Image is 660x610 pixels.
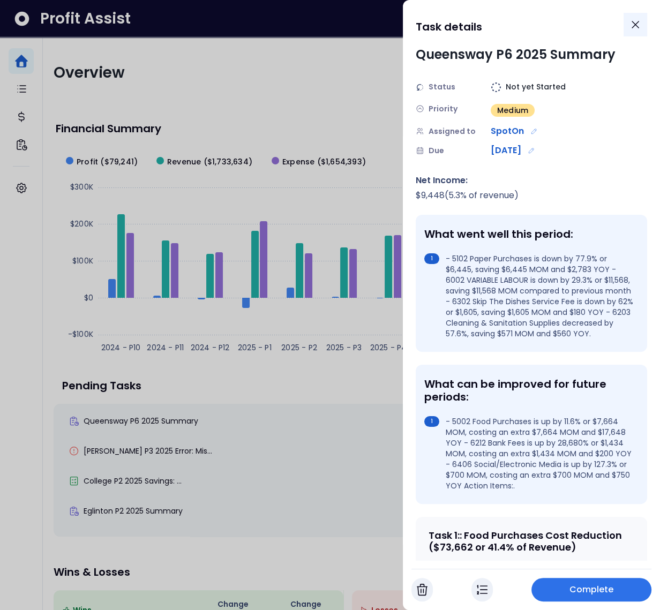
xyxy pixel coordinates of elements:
[424,378,634,403] div: What can be improved for future periods:
[424,416,634,491] li: - 5002 Food Purchases is up by 11.6% or $7,664 MOM, costing an extra $7,664 MOM and $17,648 YOY -...
[424,228,634,240] div: What went well this period:
[491,125,524,138] span: SpotOn
[569,583,614,596] span: Complete
[424,253,634,339] li: - 5102 Paper Purchases is down by 77.9% or $6,445, saving $6,445 MOM and $2,783 YOY - 6002 VARIAB...
[526,145,537,156] button: Edit due date
[477,583,487,596] img: In Progress
[497,105,528,116] span: Medium
[417,583,427,596] img: Cancel Task
[528,125,540,137] button: Edit assignment
[416,45,616,64] div: Queensway P6 2025 Summary
[429,81,455,93] span: Status
[531,578,651,601] button: Complete
[429,103,457,115] span: Priority
[624,13,647,36] button: Close
[506,81,566,93] span: Not yet Started
[429,126,476,137] span: Assigned to
[416,189,647,202] div: $ 9,448 ( 5.3 % of revenue)
[491,82,501,93] img: Not yet Started
[416,83,424,92] img: Status
[429,530,634,553] div: Task 1 : : Food Purchases Cost Reduction ($73,662 or 41.4% of Revenue)
[491,144,521,157] span: [DATE]
[416,174,647,187] div: Net Income:
[429,145,444,156] span: Due
[416,17,482,36] h1: Task details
